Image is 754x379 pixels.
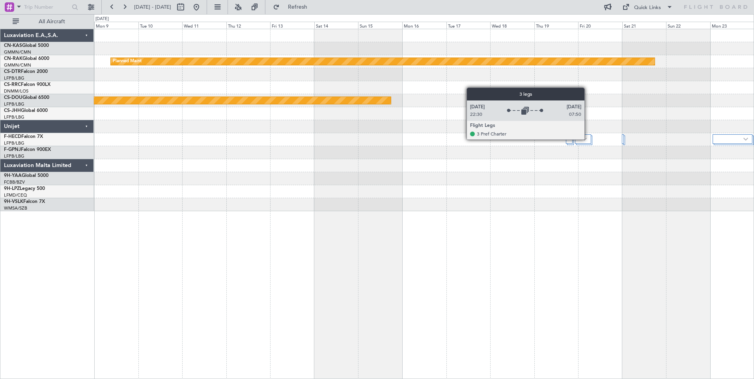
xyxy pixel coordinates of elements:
[21,19,83,24] span: All Aircraft
[226,22,271,29] div: Thu 12
[4,43,22,48] span: CN-KAS
[4,88,28,94] a: DNMM/LOS
[4,186,45,191] a: 9H-LPZLegacy 500
[490,22,534,29] div: Wed 18
[4,56,49,61] a: CN-RAKGlobal 6000
[4,199,23,204] span: 9H-VSLK
[4,62,31,68] a: GMMN/CMN
[4,75,24,81] a: LFPB/LBG
[4,69,21,74] span: CS-DTR
[270,22,314,29] div: Fri 13
[134,4,171,11] span: [DATE] - [DATE]
[4,173,49,178] a: 9H-YAAGlobal 5000
[113,56,142,67] div: Planned Maint
[4,134,21,139] span: F-HECD
[634,4,661,12] div: Quick Links
[618,1,677,13] button: Quick Links
[622,22,666,29] div: Sat 21
[4,186,20,191] span: 9H-LPZ
[582,137,587,141] img: arrow-gray.svg
[534,22,579,29] div: Thu 19
[281,4,314,10] span: Refresh
[4,49,31,55] a: GMMN/CMN
[578,22,622,29] div: Fri 20
[4,43,49,48] a: CN-KASGlobal 5000
[269,1,317,13] button: Refresh
[4,114,24,120] a: LFPB/LBG
[314,22,358,29] div: Sat 14
[24,1,69,13] input: Trip Number
[4,205,27,211] a: WMSA/SZB
[4,101,24,107] a: LFPB/LBG
[358,22,402,29] div: Sun 15
[95,16,109,22] div: [DATE]
[4,140,24,146] a: LFPB/LBG
[4,82,50,87] a: CS-RRCFalcon 900LX
[138,22,183,29] div: Tue 10
[94,22,138,29] div: Mon 9
[4,134,43,139] a: F-HECDFalcon 7X
[4,192,27,198] a: LFMD/CEQ
[4,108,48,113] a: CS-JHHGlobal 6000
[4,108,21,113] span: CS-JHH
[4,173,22,178] span: 9H-YAA
[9,15,86,28] button: All Aircraft
[4,179,25,185] a: FCBB/BZV
[4,153,24,159] a: LFPB/LBG
[4,56,22,61] span: CN-RAK
[446,22,491,29] div: Tue 17
[4,199,45,204] a: 9H-VSLKFalcon 7X
[666,22,710,29] div: Sun 22
[743,137,748,141] img: arrow-gray.svg
[4,147,21,152] span: F-GPNJ
[402,22,446,29] div: Mon 16
[4,69,48,74] a: CS-DTRFalcon 2000
[4,95,22,100] span: CS-DOU
[4,82,21,87] span: CS-RRC
[182,22,226,29] div: Wed 11
[4,95,49,100] a: CS-DOUGlobal 6500
[4,147,51,152] a: F-GPNJFalcon 900EX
